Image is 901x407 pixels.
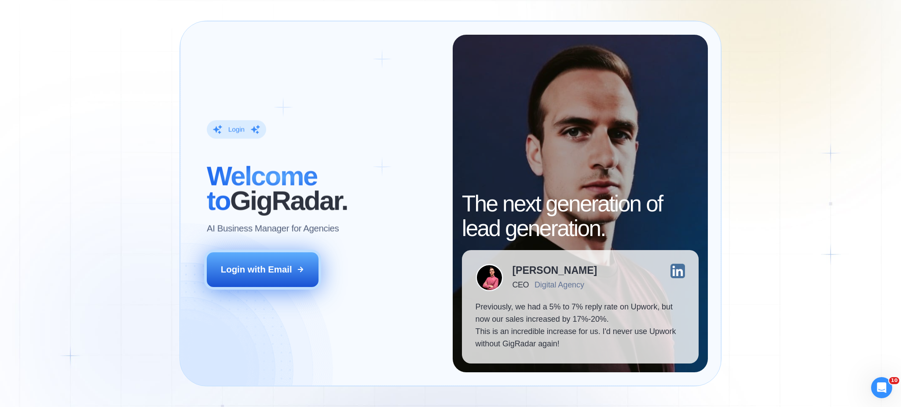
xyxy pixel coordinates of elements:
[512,280,529,289] div: CEO
[207,164,440,213] h2: ‍ GigRadar.
[221,263,292,276] div: Login with Email
[207,160,317,215] span: Welcome to
[207,222,339,234] p: AI Business Manager for Agencies
[462,192,699,241] h2: The next generation of lead generation.
[228,125,245,134] div: Login
[871,377,892,398] iframe: Intercom live chat
[889,377,899,384] span: 10
[207,252,318,287] button: Login with Email
[476,301,685,350] p: Previously, we had a 5% to 7% reply rate on Upwork, but now our sales increased by 17%-20%. This ...
[535,280,584,289] div: Digital Agency
[512,265,597,276] div: [PERSON_NAME]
